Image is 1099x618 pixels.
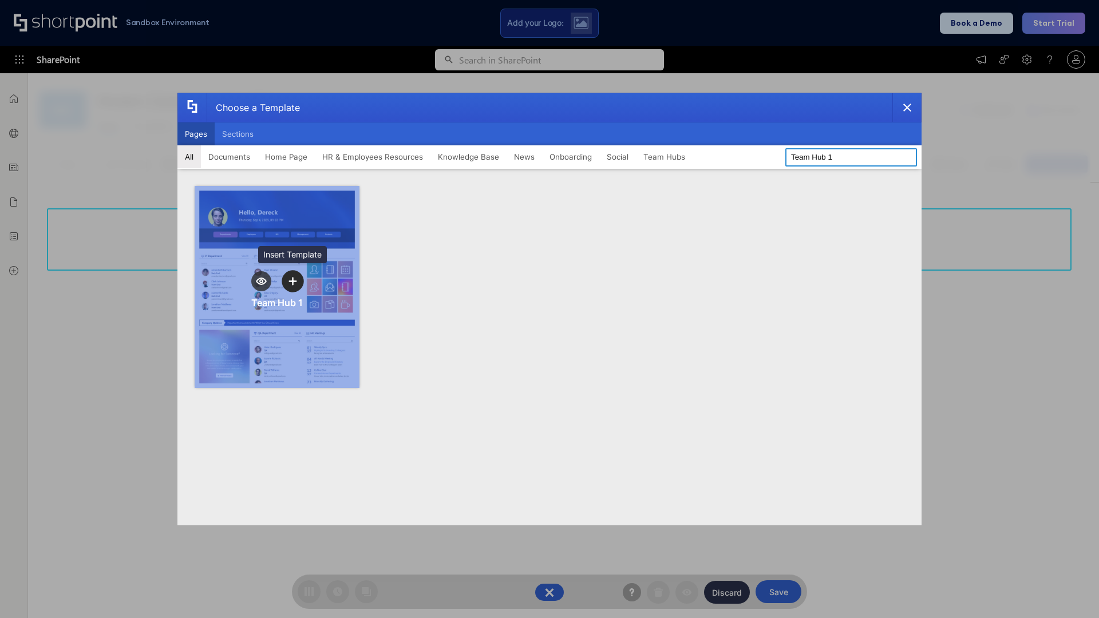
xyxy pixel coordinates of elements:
div: Choose a Template [207,93,300,122]
button: Documents [201,145,258,168]
button: All [177,145,201,168]
button: Onboarding [542,145,599,168]
button: Home Page [258,145,315,168]
div: Team Hub 1 [251,297,303,308]
button: Sections [215,122,261,145]
iframe: Chat Widget [1042,563,1099,618]
button: Knowledge Base [430,145,507,168]
input: Search [785,148,917,167]
button: HR & Employees Resources [315,145,430,168]
button: Social [599,145,636,168]
div: template selector [177,93,922,525]
button: Team Hubs [636,145,693,168]
button: Pages [177,122,215,145]
button: News [507,145,542,168]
